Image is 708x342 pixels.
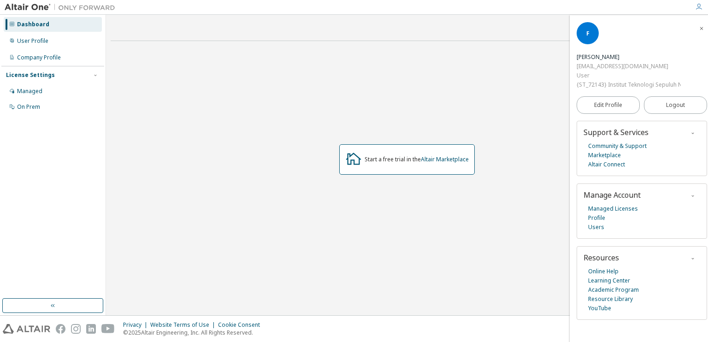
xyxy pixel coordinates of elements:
[666,100,685,110] span: Logout
[150,321,218,329] div: Website Terms of Use
[588,285,639,295] a: Academic Program
[577,71,681,80] div: User
[584,127,649,137] span: Support & Services
[588,304,611,313] a: YouTube
[56,324,65,334] img: facebook.svg
[588,267,619,276] a: Online Help
[123,329,265,336] p: © 2025 Altair Engineering, Inc. All Rights Reserved.
[577,96,640,114] a: Edit Profile
[594,101,622,109] span: Edit Profile
[17,21,49,28] div: Dashboard
[6,71,55,79] div: License Settings
[71,324,81,334] img: instagram.svg
[17,37,48,45] div: User Profile
[5,3,120,12] img: Altair One
[577,53,681,62] div: Fikri Aulia
[588,295,633,304] a: Resource Library
[588,160,625,169] a: Altair Connect
[365,156,469,163] div: Start a free trial in the
[588,204,638,213] a: Managed Licenses
[584,253,619,263] span: Resources
[577,62,681,71] div: [EMAIL_ADDRESS][DOMAIN_NAME]
[588,276,630,285] a: Learning Center
[101,324,115,334] img: youtube.svg
[123,321,150,329] div: Privacy
[3,324,50,334] img: altair_logo.svg
[586,29,590,37] span: F
[17,103,40,111] div: On Prem
[588,223,604,232] a: Users
[588,213,605,223] a: Profile
[577,80,681,89] div: {ST_72143} Institut Teknologi Sepuluh Nopember
[644,96,707,114] button: Logout
[17,88,42,95] div: Managed
[218,321,265,329] div: Cookie Consent
[588,142,647,151] a: Community & Support
[421,155,469,163] a: Altair Marketplace
[584,190,641,200] span: Manage Account
[17,54,61,61] div: Company Profile
[86,324,96,334] img: linkedin.svg
[588,151,621,160] a: Marketplace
